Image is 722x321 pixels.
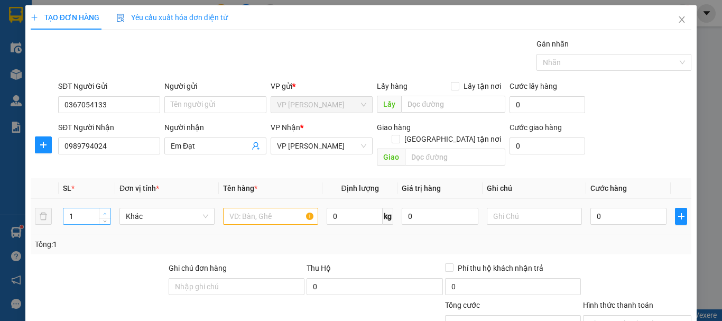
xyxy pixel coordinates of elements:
span: Khác [126,208,208,224]
span: TẠO ĐƠN HÀNG [31,13,99,22]
span: Giao [377,149,405,166]
input: Ghi chú đơn hàng [169,278,304,295]
button: plus [35,136,52,153]
input: Cước lấy hàng [510,96,585,113]
span: user-add [252,142,260,150]
div: SĐT Người Nhận [58,122,160,133]
input: Dọc đường [405,149,505,166]
input: Cước giao hàng [510,137,585,154]
label: Hình thức thanh toán [583,301,653,309]
span: SL [63,184,71,192]
span: Đơn vị tính [119,184,159,192]
div: Tổng: 1 [35,239,280,250]
span: Định lượng [341,184,378,192]
span: plus [31,14,38,21]
label: Ghi chú đơn hàng [169,264,227,272]
input: VD: Bàn, Ghế [223,208,318,225]
button: delete [35,208,52,225]
span: Decrease Value [99,218,110,224]
span: Tên hàng [223,184,257,192]
span: VP Nhận [271,123,300,132]
span: down [102,218,108,225]
span: Lấy hàng [377,82,408,90]
div: Người nhận [164,122,266,133]
span: Lấy tận nơi [459,80,505,92]
span: Cước hàng [590,184,627,192]
span: Phí thu hộ khách nhận trả [453,262,548,274]
span: [GEOGRAPHIC_DATA] tận nơi [400,133,505,145]
span: kg [383,208,393,225]
label: Gán nhãn [536,40,569,48]
span: close [678,15,686,24]
button: Close [667,5,697,35]
span: Giao hàng [377,123,411,132]
span: plus [35,141,51,149]
span: Increase Value [99,208,110,218]
span: up [102,210,108,217]
span: Giá trị hàng [402,184,441,192]
span: Yêu cầu xuất hóa đơn điện tử [116,13,228,22]
span: Thu Hộ [307,264,331,272]
label: Cước lấy hàng [510,82,557,90]
span: Lấy [377,96,401,113]
span: plus [675,212,687,221]
button: plus [675,208,687,225]
input: Ghi Chú [487,208,582,225]
div: VP gửi [271,80,373,92]
span: VP Hà Huy Tập [277,97,366,113]
th: Ghi chú [483,178,586,199]
input: Dọc đường [401,96,505,113]
span: VP Trần Quốc Hoàn [277,138,366,154]
input: 0 [402,208,478,225]
label: Cước giao hàng [510,123,562,132]
img: icon [116,14,125,22]
div: SĐT Người Gửi [58,80,160,92]
span: Tổng cước [445,301,480,309]
div: Người gửi [164,80,266,92]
